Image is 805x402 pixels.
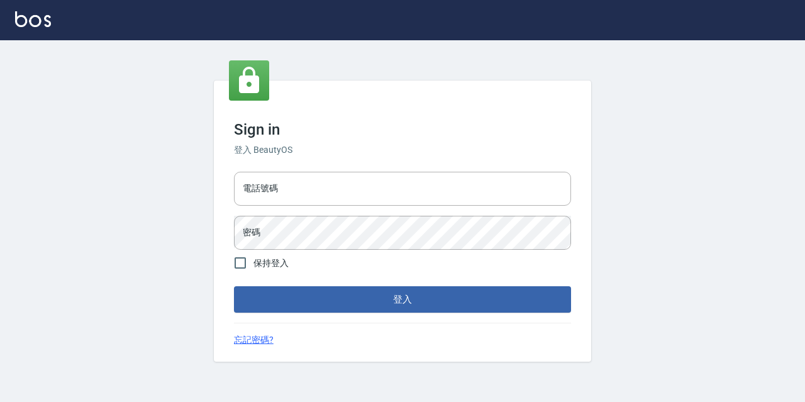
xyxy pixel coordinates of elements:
[234,143,571,157] h6: 登入 BeautyOS
[253,257,289,270] span: 保持登入
[15,11,51,27] img: Logo
[234,121,571,138] h3: Sign in
[234,333,274,347] a: 忘記密碼?
[234,286,571,313] button: 登入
